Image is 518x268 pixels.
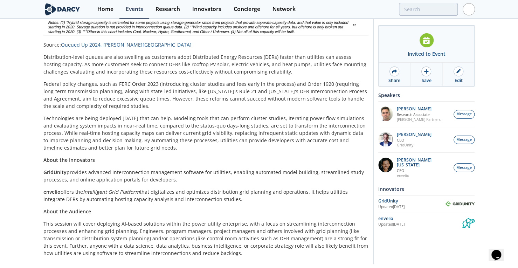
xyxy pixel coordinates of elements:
div: Speakers [378,89,475,101]
div: Concierge [234,6,260,12]
span: Message [456,165,472,171]
p: Federal policy changes, such as FERC Order 2023 (introducing cluster studies and fees early in th... [43,80,368,110]
p: Technologies are being deployed [DATE] that can help. Modeling tools that can perform cluster stu... [43,115,368,151]
strong: About the Audience [43,208,91,215]
p: envelio [397,173,450,178]
button: Message [454,110,475,119]
div: Edit [454,77,462,84]
div: Innovators [378,183,475,195]
div: GridUnity [378,198,445,204]
div: Share [388,77,400,84]
div: Innovators [192,6,221,12]
img: f1d2b35d-fddb-4a25-bd87-d4d314a355e9 [378,106,393,121]
iframe: chat widget [489,240,511,261]
button: Message [454,136,475,144]
div: Updated [DATE] [378,204,445,210]
a: envelio Updated[DATE] envelio [378,215,475,228]
div: Network [272,6,296,12]
p: [PERSON_NAME][US_STATE] [397,158,450,167]
p: offers the that digitalizes and optimizes distribution grid planning and operations. It helps uti... [43,188,368,203]
img: 1b183925-147f-4a47-82c9-16eeeed5003c [378,158,393,172]
p: [PERSON_NAME] Partners [397,117,441,122]
img: GridUnity [445,201,475,207]
button: Message [454,163,475,172]
strong: About the Innovators [43,157,95,163]
img: Profile [463,3,475,15]
img: logo-wide.svg [43,3,82,15]
p: Distribution-level queues are also swelling as customers adopt Distributed Energy Resources (DERs... [43,53,368,75]
p: CEO [397,138,431,143]
div: Invited to Event [408,50,446,57]
p: [PERSON_NAME] [397,132,431,137]
img: d42dc26c-2a28-49ac-afde-9b58c84c0349 [378,132,393,147]
p: CEO [397,168,450,173]
p: Source: [43,41,368,48]
a: Edit [443,63,474,86]
input: Advanced Search [399,3,458,16]
p: provides advanced interconnection management software for utilities, enabling automated model bui... [43,169,368,183]
div: envelio [378,215,462,222]
p: This session will cover deploying AI-based solutions within the power utility enterprise, with a ... [43,220,368,257]
a: Queued Up 2024, [PERSON_NAME][GEOGRAPHIC_DATA] [61,41,192,48]
div: Home [97,6,113,12]
span: Message [456,111,472,117]
p: Research Associate [397,112,441,117]
em: Intelligent Grid Platform [83,188,140,195]
div: Events [126,6,143,12]
img: envelio [462,215,475,228]
p: [PERSON_NAME] [397,106,441,111]
strong: envelio [43,188,61,195]
a: GridUnity Updated[DATE] GridUnity [378,198,475,210]
div: Research [156,6,180,12]
div: Updated [DATE] [378,222,462,227]
strong: GridUnity [43,169,67,176]
span: Message [456,137,472,143]
div: Save [421,77,431,84]
p: GridUnity [397,143,431,147]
